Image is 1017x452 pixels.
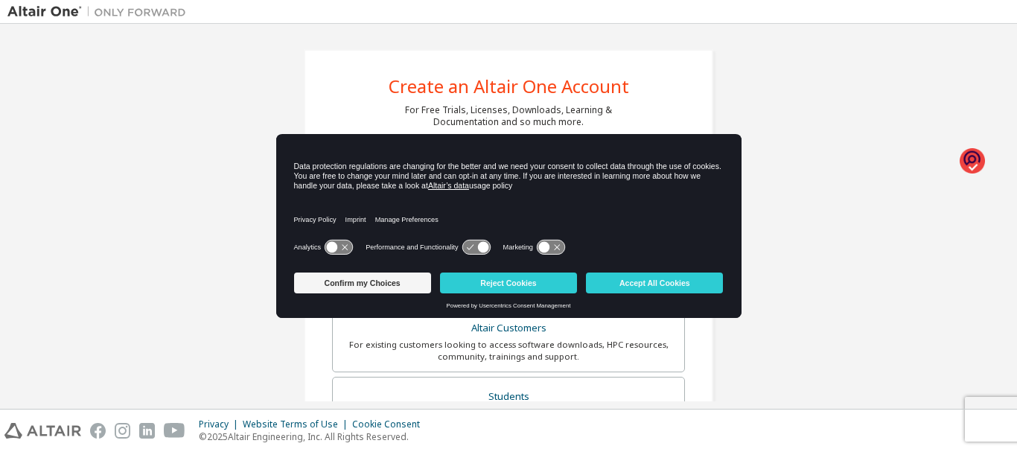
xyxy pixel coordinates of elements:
[90,423,106,439] img: facebook.svg
[199,430,429,443] p: © 2025 Altair Engineering, Inc. All Rights Reserved.
[4,423,81,439] img: altair_logo.svg
[139,423,155,439] img: linkedin.svg
[243,418,352,430] div: Website Terms of Use
[405,104,612,128] div: For Free Trials, Licenses, Downloads, Learning & Documentation and so much more.
[342,386,675,407] div: Students
[960,147,985,175] img: o1IwAAAABJRU5ErkJggg==
[7,4,194,19] img: Altair One
[199,418,243,430] div: Privacy
[115,423,130,439] img: instagram.svg
[342,318,675,339] div: Altair Customers
[164,423,185,439] img: youtube.svg
[352,418,429,430] div: Cookie Consent
[342,339,675,363] div: For existing customers looking to access software downloads, HPC resources, community, trainings ...
[389,77,629,95] div: Create an Altair One Account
